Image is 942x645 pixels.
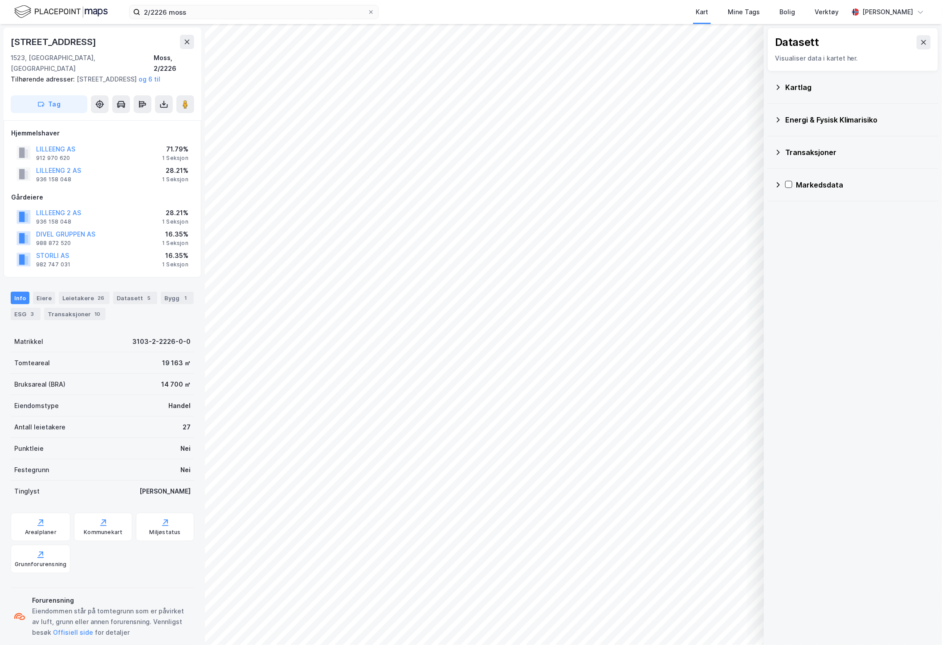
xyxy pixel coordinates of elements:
[162,250,188,261] div: 16.35%
[36,261,70,268] div: 982 747 031
[168,400,191,411] div: Handel
[84,529,122,536] div: Kommunekart
[161,379,191,390] div: 14 700 ㎡
[14,486,40,497] div: Tinglyst
[183,422,191,433] div: 27
[785,82,931,93] div: Kartlag
[796,180,931,190] div: Markedsdata
[14,400,59,411] div: Eiendomstype
[150,529,181,536] div: Miljøstatus
[162,155,188,162] div: 1 Seksjon
[59,292,110,304] div: Leietakere
[14,358,50,368] div: Tomteareal
[14,422,65,433] div: Antall leietakere
[32,595,191,606] div: Forurensning
[11,128,194,139] div: Hjemmelshaver
[180,443,191,454] div: Nei
[162,240,188,247] div: 1 Seksjon
[897,602,942,645] iframe: Chat Widget
[162,176,188,183] div: 1 Seksjon
[32,606,191,638] div: Eiendommen står på tomtegrunn som er påvirket av luft, grunn eller annen forurensning. Vennligst ...
[44,308,106,320] div: Transaksjoner
[93,310,102,318] div: 10
[11,53,154,74] div: 1523, [GEOGRAPHIC_DATA], [GEOGRAPHIC_DATA]
[14,336,43,347] div: Matrikkel
[815,7,839,17] div: Verktøy
[785,114,931,125] div: Energi & Fysisk Klimarisiko
[162,218,188,225] div: 1 Seksjon
[11,75,77,83] span: Tilhørende adresser:
[28,310,37,318] div: 3
[11,292,29,304] div: Info
[162,229,188,240] div: 16.35%
[36,240,71,247] div: 988 872 520
[36,155,70,162] div: 912 970 620
[785,147,931,158] div: Transaksjoner
[162,358,191,368] div: 19 163 ㎡
[180,465,191,475] div: Nei
[162,165,188,176] div: 28.21%
[36,218,71,225] div: 936 158 048
[728,7,760,17] div: Mine Tags
[33,292,55,304] div: Eiere
[11,308,41,320] div: ESG
[15,561,66,568] div: Grunnforurensning
[139,486,191,497] div: [PERSON_NAME]
[36,176,71,183] div: 936 158 048
[96,294,106,302] div: 26
[162,261,188,268] div: 1 Seksjon
[863,7,913,17] div: [PERSON_NAME]
[11,192,194,203] div: Gårdeiere
[775,53,931,64] div: Visualiser data i kartet her.
[181,294,190,302] div: 1
[132,336,191,347] div: 3103-2-2226-0-0
[162,208,188,218] div: 28.21%
[696,7,708,17] div: Kart
[113,292,157,304] div: Datasett
[11,74,187,85] div: [STREET_ADDRESS]
[161,292,194,304] div: Bygg
[162,144,188,155] div: 71.79%
[11,35,98,49] div: [STREET_ADDRESS]
[154,53,194,74] div: Moss, 2/2226
[897,602,942,645] div: Kontrollprogram for chat
[14,4,108,20] img: logo.f888ab2527a4732fd821a326f86c7f29.svg
[145,294,154,302] div: 5
[779,7,795,17] div: Bolig
[775,35,819,49] div: Datasett
[140,5,367,19] input: Søk på adresse, matrikkel, gårdeiere, leietakere eller personer
[14,379,65,390] div: Bruksareal (BRA)
[11,95,87,113] button: Tag
[25,529,57,536] div: Arealplaner
[14,465,49,475] div: Festegrunn
[14,443,44,454] div: Punktleie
